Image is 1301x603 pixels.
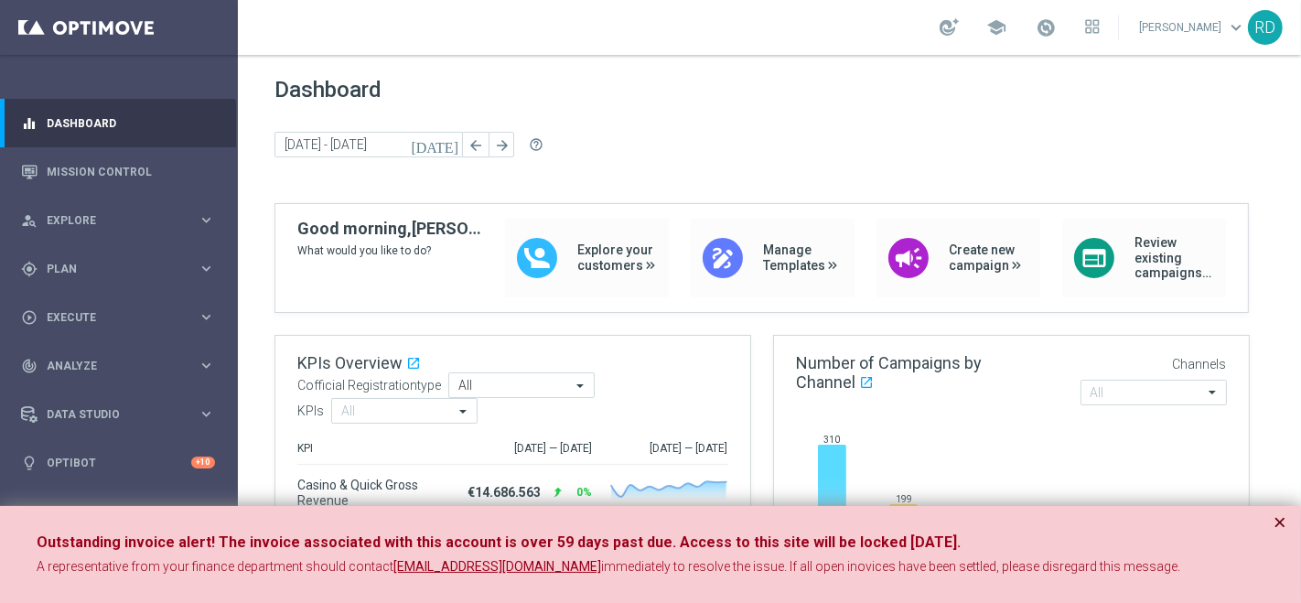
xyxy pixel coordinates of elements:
i: lightbulb [21,455,38,471]
div: Dashboard [21,99,215,147]
button: person_search Explore keyboard_arrow_right [20,213,216,228]
div: Execute [21,309,198,326]
button: Close [1274,511,1286,533]
div: Data Studio [21,406,198,423]
span: keyboard_arrow_down [1226,17,1246,38]
i: keyboard_arrow_right [198,357,215,374]
button: lightbulb Optibot +10 [20,456,216,470]
a: [EMAIL_ADDRESS][DOMAIN_NAME] [393,558,601,576]
i: track_changes [21,358,38,374]
i: play_circle_outline [21,309,38,326]
div: +10 [191,457,215,468]
a: Mission Control [47,147,215,196]
i: keyboard_arrow_right [198,405,215,423]
i: keyboard_arrow_right [198,211,215,229]
div: Plan [21,261,198,277]
button: Mission Control [20,165,216,179]
button: Data Studio keyboard_arrow_right [20,407,216,422]
span: Execute [47,312,198,323]
i: equalizer [21,115,38,132]
i: keyboard_arrow_right [198,308,215,326]
button: play_circle_outline Execute keyboard_arrow_right [20,310,216,325]
i: keyboard_arrow_right [198,260,215,277]
div: Mission Control [21,147,215,196]
div: Analyze [21,358,198,374]
i: gps_fixed [21,261,38,277]
strong: Outstanding invoice alert! The invoice associated with this account is over 59 days past due. Acc... [37,533,961,551]
span: Explore [47,215,198,226]
span: school [986,17,1006,38]
a: [PERSON_NAME]keyboard_arrow_down [1137,14,1248,41]
i: person_search [21,212,38,229]
div: Explore [21,212,198,229]
a: Dashboard [47,99,215,147]
button: gps_fixed Plan keyboard_arrow_right [20,262,216,276]
button: equalizer Dashboard [20,116,216,131]
span: immediately to resolve the issue. If all open inovices have been settled, please disregard this m... [601,559,1180,574]
button: track_changes Analyze keyboard_arrow_right [20,359,216,373]
span: Data Studio [47,409,198,420]
div: RD [1248,10,1283,45]
a: Optibot [47,438,191,487]
div: Optibot [21,438,215,487]
span: Analyze [47,361,198,371]
span: A representative from your finance department should contact [37,559,393,574]
span: Plan [47,264,198,275]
